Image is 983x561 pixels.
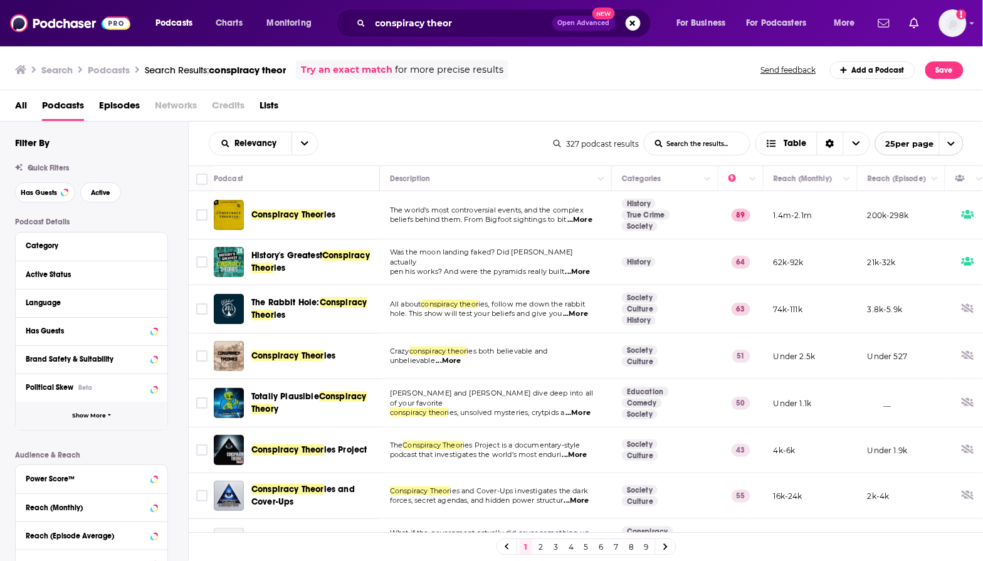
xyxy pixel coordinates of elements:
[563,309,588,319] span: ...More
[622,221,658,231] a: Society
[324,350,336,361] span: ies
[421,300,479,308] span: conspiracy theor
[251,297,320,308] span: The Rabbit Hole:
[676,14,726,32] span: For Business
[825,13,871,33] button: open menu
[214,528,244,558] a: Lizard People: Comedy and Conspiracy Theories
[830,61,916,79] a: Add a Podcast
[26,527,157,543] button: Reach (Episode Average)
[565,267,591,277] span: ...More
[214,171,243,186] div: Podcast
[88,64,130,76] h3: Podcasts
[390,248,574,266] span: Was the moon landing faked? Did [PERSON_NAME] actually
[436,356,461,366] span: ...More
[251,391,367,414] span: Conspiracy Theor
[260,95,278,121] span: Lists
[875,132,964,155] button: open menu
[214,294,244,324] img: The Rabbit Hole: Conspiracy Theories
[622,257,656,267] a: History
[155,95,197,121] span: Networks
[26,351,157,367] a: Brand Safety & Suitability
[26,499,157,515] button: Reach (Monthly)
[28,164,69,172] span: Quick Filters
[145,64,286,76] div: Search Results:
[732,397,750,409] p: 50
[868,445,908,456] p: Under 1.9k
[868,491,890,501] p: 2k-4k
[78,384,92,392] div: Beta
[817,132,843,155] div: Sort Direction
[784,139,807,148] span: Table
[390,347,409,355] span: Crazy
[251,250,370,273] span: Conspiracy Theor
[10,11,130,35] a: Podchaser - Follow, Share and Rate Podcasts
[41,64,73,76] h3: Search
[774,257,804,268] p: 62k-92k
[622,439,658,449] a: Society
[728,171,746,186] div: Power Score
[15,137,50,149] h2: Filter By
[26,241,149,250] div: Category
[622,398,662,408] a: Comedy
[214,200,244,230] img: Conspiracy Theories
[622,527,673,537] a: Conspiracy
[196,444,208,456] span: Toggle select row
[209,64,286,76] span: conspiracy theor
[390,486,450,495] span: Conspiracy Theor
[868,257,896,268] p: 21k-32k
[622,210,670,220] a: True Crime
[939,9,967,37] img: User Profile
[251,483,376,508] a: Conspiracy Theories and Cover-Ups
[251,391,319,402] span: Totally Plausible
[390,206,584,214] span: The world’s most controversial events, and the complex
[390,408,448,417] span: conspiracy theor
[26,503,147,512] div: Reach (Monthly)
[905,13,924,34] a: Show notifications dropdown
[558,20,610,26] span: Open Advanced
[15,451,168,459] p: Audience & Reach
[562,450,587,460] span: ...More
[622,357,658,367] a: Culture
[580,540,592,555] a: 5
[324,209,336,220] span: ies
[592,8,615,19] span: New
[258,13,328,33] button: open menu
[395,63,503,77] span: for more precise results
[732,444,750,456] p: 43
[732,350,750,362] p: 51
[774,171,832,186] div: Reach (Monthly)
[390,389,594,407] span: [PERSON_NAME] and [PERSON_NAME] dive deep into all of your favorite
[747,14,807,32] span: For Podcasters
[390,496,563,505] span: forces, secret agendas, and hidden power structur
[622,315,656,325] a: History
[463,441,581,449] span: ies Project is a documentary-style
[745,172,760,187] button: Column Actions
[26,238,157,253] button: Category
[292,132,318,155] button: open menu
[214,247,244,277] a: History's Greatest Conspiracy Theories
[26,470,157,486] button: Power Score™
[26,383,73,392] span: Political Skew
[595,540,607,555] a: 6
[774,304,802,315] p: 74k-111k
[755,132,870,155] button: Choose View
[868,351,908,362] p: Under 527
[622,304,658,314] a: Culture
[251,296,376,322] a: The Rabbit Hole:Conspiracy Theories
[251,350,324,361] span: Conspiracy Theor
[774,398,812,409] p: Under 1.1k
[774,210,812,221] p: 1.4m-2.1m
[15,218,168,226] p: Podcast Details
[267,14,312,32] span: Monitoring
[554,139,639,149] div: 327 podcast results
[21,189,57,196] span: Has Guests
[668,13,742,33] button: open menu
[15,182,75,202] button: Has Guests
[390,441,403,449] span: The
[214,435,244,465] img: Conspiracy Theories Project
[214,388,244,418] img: Totally Plausible Conspiracy Theory
[274,404,278,414] span: y
[26,474,147,483] div: Power Score™
[26,295,157,310] button: Language
[535,540,547,555] a: 2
